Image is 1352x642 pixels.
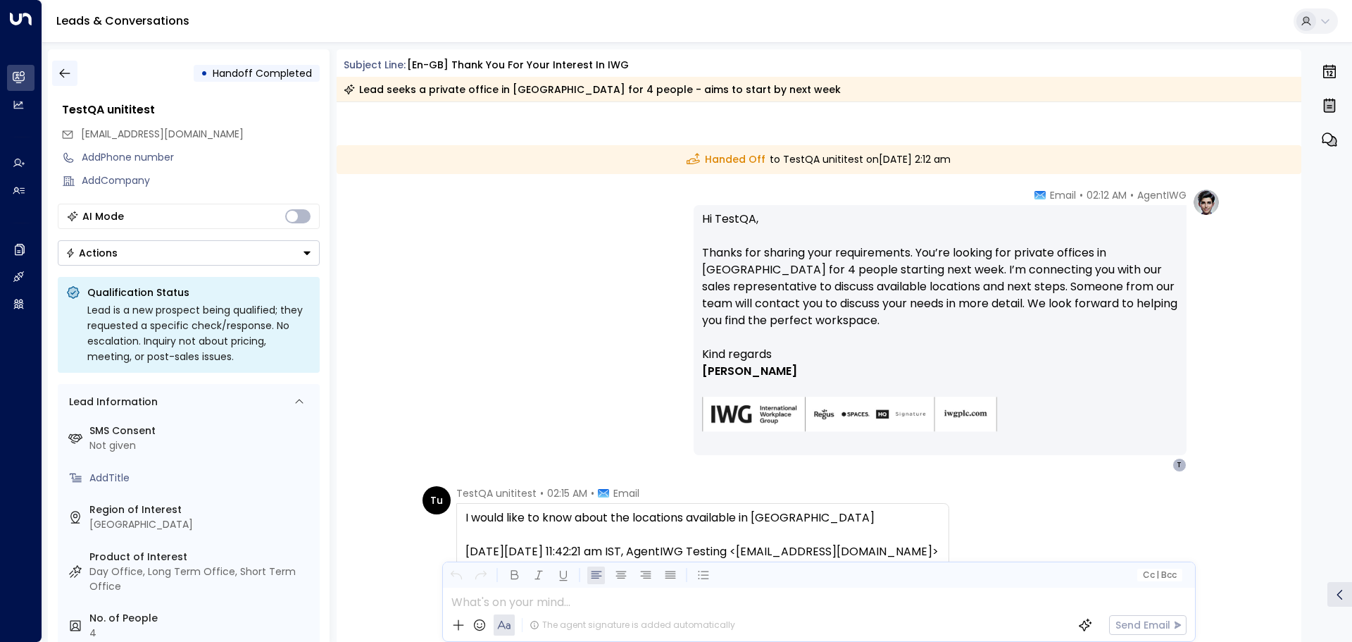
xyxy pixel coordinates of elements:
div: [DATE][DATE] 11:42:21 am IST, AgentIWG Testing <[EMAIL_ADDRESS][DOMAIN_NAME]> wrote: [465,543,940,577]
div: T [1172,458,1187,472]
div: AddCompany [82,173,320,188]
span: TestQA unititest [456,486,537,500]
div: Lead Information [64,395,158,409]
div: Button group with a nested menu [58,240,320,266]
div: AddTitle [89,471,314,486]
span: testqa.unititest@yahoo.com [81,127,244,142]
img: profile-logo.png [1192,188,1220,216]
label: Product of Interest [89,550,314,564]
label: SMS Consent [89,424,314,438]
span: • [1079,188,1083,202]
span: 02:12 AM [1087,188,1127,202]
div: [en-GB] Thank you for your interest in IWG [407,58,629,73]
div: [GEOGRAPHIC_DATA] [89,517,314,532]
label: No. of People [89,611,314,626]
button: Cc|Bcc [1137,569,1182,582]
span: [EMAIL_ADDRESS][DOMAIN_NAME] [81,127,244,141]
span: Email [1050,188,1076,202]
span: [PERSON_NAME] [702,363,797,380]
div: TestQA unititest [62,101,320,118]
p: Qualification Status [87,285,311,300]
div: AI Mode [82,209,124,223]
div: 4 [89,626,314,641]
span: • [591,486,594,500]
div: to TestQA unititest on [DATE] 2:12 am [337,145,1302,174]
img: AIorK4zU2Kz5WUNqa9ifSKC9jFH1hjwenjvh85X70KBOPduETvkeZu4OqG8oPuqbwvp3xfXcMQJCRtwYb-SG [702,397,998,433]
label: Region of Interest [89,502,314,517]
div: Tu [423,486,451,514]
div: Lead is a new prospect being qualified; they requested a specific check/response. No escalation. ... [87,302,311,364]
button: Undo [447,567,465,584]
a: Leads & Conversations [56,13,189,29]
span: 02:15 AM [547,486,587,500]
div: Lead seeks a private office in [GEOGRAPHIC_DATA] for 4 people - aims to start by next week [344,82,841,97]
div: Not given [89,438,314,453]
span: Cc Bcc [1142,570,1176,580]
div: AddPhone number [82,150,320,165]
button: Redo [472,567,489,584]
div: Day Office, Long Term Office, Short Term Office [89,564,314,594]
span: Subject Line: [344,58,406,72]
span: Email [613,486,639,500]
span: Handed Off [687,152,765,167]
span: • [1130,188,1134,202]
div: Signature [702,346,1178,450]
span: Handoff Completed [213,66,312,80]
div: The agent signature is added automatically [530,619,735,631]
span: • [540,486,544,500]
p: Hi TestQA, Thanks for sharing your requirements. You’re looking for private offices in [GEOGRAPHI... [702,211,1178,346]
span: Kind regards [702,346,772,363]
div: • [201,61,208,86]
div: I would like to know about the locations available in [GEOGRAPHIC_DATA] [465,510,940,526]
span: AgentIWG [1137,188,1187,202]
button: Actions [58,240,320,266]
span: | [1156,570,1159,580]
div: Actions [65,247,118,259]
